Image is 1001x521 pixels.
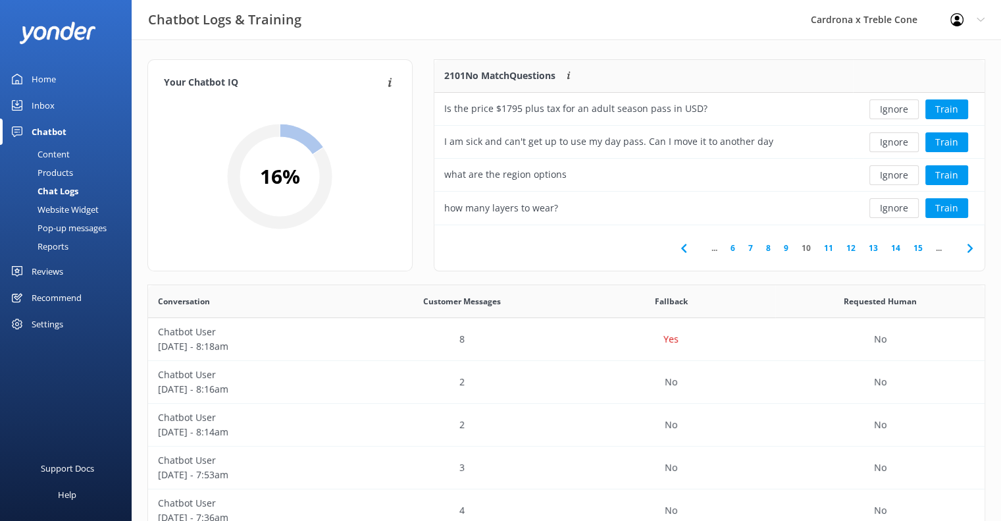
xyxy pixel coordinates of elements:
[434,93,985,225] div: grid
[8,200,132,219] a: Website Widget
[459,460,465,475] p: 3
[929,242,948,254] span: ...
[32,258,63,285] div: Reviews
[158,496,347,510] p: Chatbot User
[459,332,465,346] p: 8
[444,69,555,83] p: 2101 No Match Questions
[158,425,347,439] p: [DATE] - 8:14am
[742,242,759,254] a: 7
[158,368,347,382] p: Chatbot User
[869,198,919,218] button: Ignore
[41,455,94,481] div: Support Docs
[148,447,985,489] div: row
[862,242,885,254] a: 13
[20,22,95,43] img: yonder-white-logo.png
[8,145,70,163] div: Content
[459,503,465,518] p: 4
[32,119,66,145] div: Chatbot
[158,339,347,354] p: [DATE] - 8:18am
[8,219,132,237] a: Pop-up messages
[32,66,56,92] div: Home
[58,481,76,508] div: Help
[869,99,919,119] button: Ignore
[8,145,132,163] a: Content
[148,318,985,361] div: row
[8,200,99,219] div: Website Widget
[925,165,968,185] button: Train
[8,163,132,182] a: Products
[869,132,919,152] button: Ignore
[705,242,724,254] span: ...
[665,418,677,432] p: No
[148,9,301,30] h3: Chatbot Logs & Training
[665,460,677,475] p: No
[885,242,907,254] a: 14
[158,295,210,308] span: Conversation
[459,375,465,389] p: 2
[444,167,567,182] div: what are the region options
[32,311,63,337] div: Settings
[869,165,919,185] button: Ignore
[148,361,985,404] div: row
[148,404,985,447] div: row
[8,237,68,256] div: Reports
[925,198,968,218] button: Train
[164,76,384,90] h4: Your Chatbot IQ
[434,159,985,192] div: row
[32,285,82,311] div: Recommend
[434,192,985,225] div: row
[665,503,677,518] p: No
[665,375,677,389] p: No
[777,242,795,254] a: 9
[874,418,886,432] p: No
[759,242,777,254] a: 8
[444,134,773,149] div: I am sick and can't get up to use my day pass. Can I move it to another day
[158,453,347,468] p: Chatbot User
[8,182,132,200] a: Chat Logs
[795,242,817,254] a: 10
[654,295,687,308] span: Fallback
[925,99,968,119] button: Train
[434,126,985,159] div: row
[724,242,742,254] a: 6
[8,219,107,237] div: Pop-up messages
[8,163,73,182] div: Products
[260,161,300,192] h2: 16 %
[423,295,501,308] span: Customer Messages
[158,468,347,482] p: [DATE] - 7:53am
[32,92,55,119] div: Inbox
[158,382,347,397] p: [DATE] - 8:16am
[663,332,679,346] p: Yes
[840,242,862,254] a: 12
[817,242,840,254] a: 11
[459,418,465,432] p: 2
[874,332,886,346] p: No
[874,375,886,389] p: No
[444,101,707,116] div: Is the price $1795 plus tax for an adult season pass in USD?
[444,201,558,215] div: how many layers to wear?
[907,242,929,254] a: 15
[844,295,917,308] span: Requested Human
[874,503,886,518] p: No
[158,410,347,425] p: Chatbot User
[8,237,132,256] a: Reports
[925,132,968,152] button: Train
[158,325,347,339] p: Chatbot User
[874,460,886,475] p: No
[434,93,985,126] div: row
[8,182,78,200] div: Chat Logs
